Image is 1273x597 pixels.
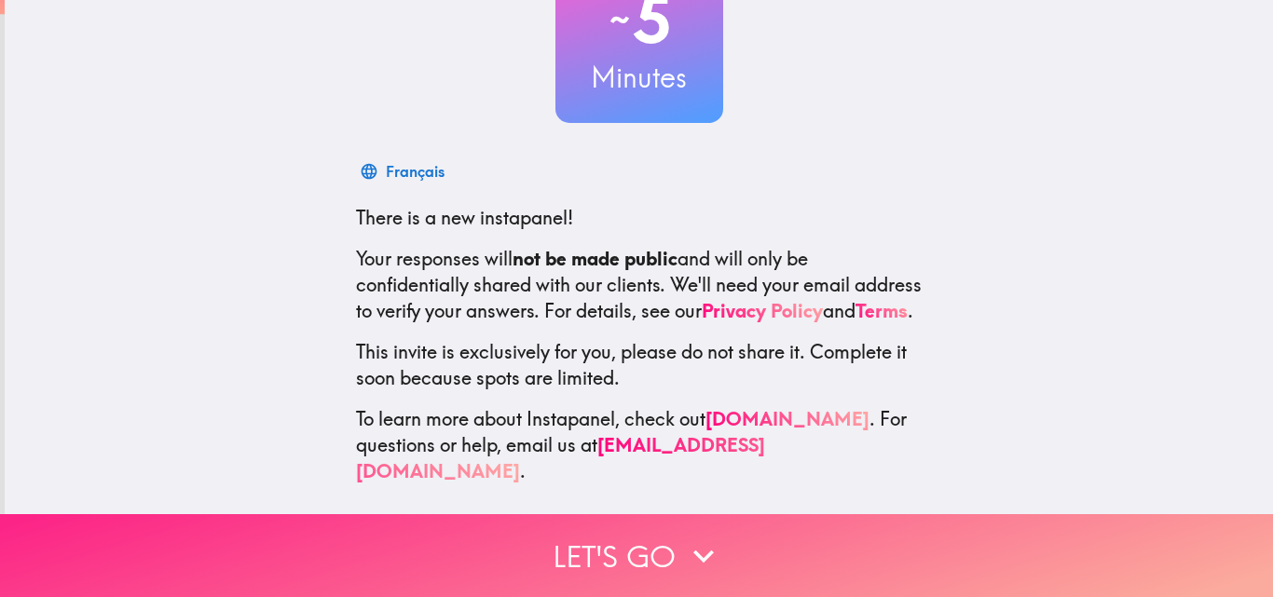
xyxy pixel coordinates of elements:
[356,153,452,190] button: Français
[555,58,723,97] h3: Minutes
[356,339,923,391] p: This invite is exclusively for you, please do not share it. Complete it soon because spots are li...
[705,407,869,430] a: [DOMAIN_NAME]
[356,206,573,229] span: There is a new instapanel!
[513,247,678,270] b: not be made public
[386,158,445,184] div: Français
[356,246,923,324] p: Your responses will and will only be confidentially shared with our clients. We'll need your emai...
[702,299,823,322] a: Privacy Policy
[856,299,908,322] a: Terms
[356,406,923,484] p: To learn more about Instapanel, check out . For questions or help, email us at .
[356,433,765,482] a: [EMAIL_ADDRESS][DOMAIN_NAME]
